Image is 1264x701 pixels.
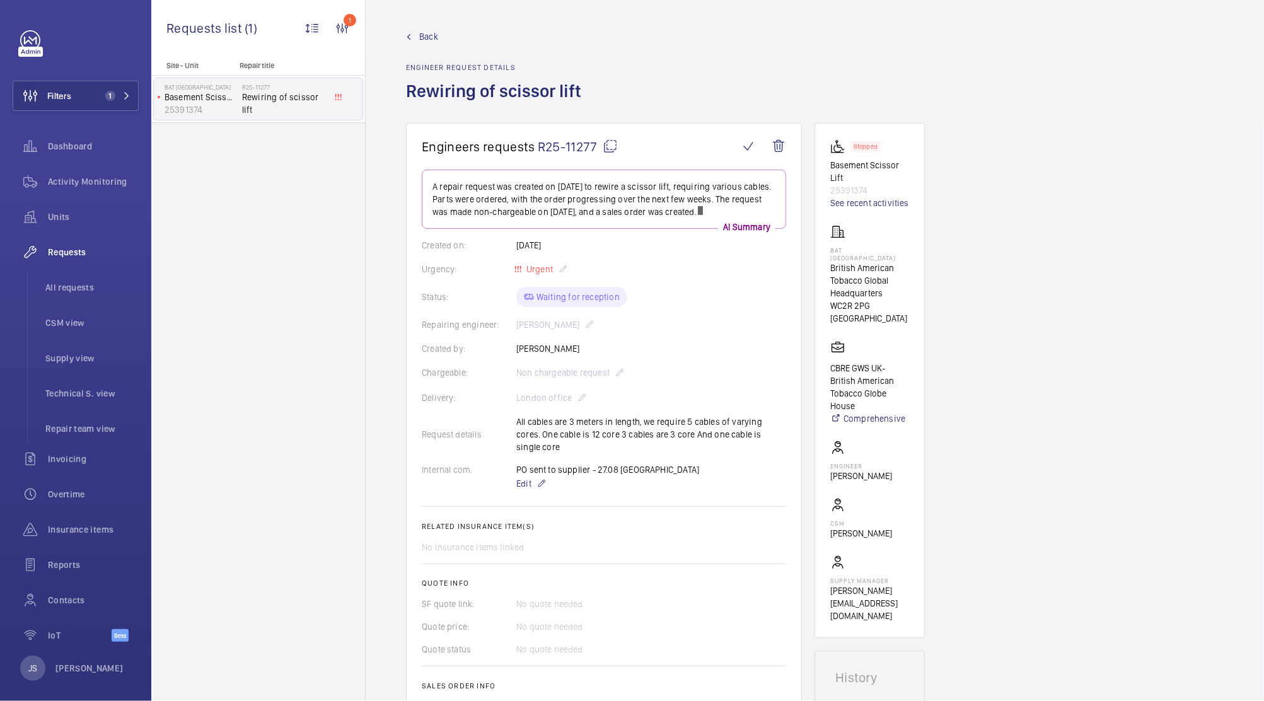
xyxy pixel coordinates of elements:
[112,629,129,642] span: Beta
[45,387,139,400] span: Technical S. view
[48,594,139,606] span: Contacts
[422,522,786,531] h2: Related insurance item(s)
[432,180,775,218] p: A repair request was created on [DATE] to rewire a scissor lift, requiring various cables. Parts ...
[165,103,237,116] p: 25391374
[151,61,235,70] p: Site - Unit
[45,352,139,364] span: Supply view
[422,139,535,154] span: Engineers requests
[242,83,325,91] h2: R25-11277
[830,519,892,527] p: CSM
[516,477,531,490] span: Edit
[830,584,909,622] p: [PERSON_NAME][EMAIL_ADDRESS][DOMAIN_NAME]
[406,79,589,123] h1: Rewiring of scissor lift
[830,262,909,299] p: British American Tobacco Global Headquarters
[830,299,909,325] p: WC2R 2PG [GEOGRAPHIC_DATA]
[13,81,139,111] button: Filters1
[422,579,786,588] h2: Quote info
[165,91,237,103] p: Basement Scissor Lift
[718,221,775,233] p: AI Summary
[45,422,139,435] span: Repair team view
[55,662,124,675] p: [PERSON_NAME]
[28,662,37,675] p: JS
[48,175,139,188] span: Activity Monitoring
[830,462,892,470] p: Engineer
[830,577,909,584] p: Supply manager
[830,412,909,425] a: Comprehensive
[165,83,237,91] p: BAT [GEOGRAPHIC_DATA]
[48,559,139,571] span: Reports
[48,246,139,258] span: Requests
[419,30,438,43] span: Back
[48,629,112,642] span: IoT
[830,362,909,412] p: CBRE GWS UK- British American Tobacco Globe House
[538,139,618,154] span: R25-11277
[422,681,786,690] h2: Sales order info
[830,527,892,540] p: [PERSON_NAME]
[830,184,909,197] p: 25391374
[406,63,589,72] h2: Engineer request details
[830,139,850,154] img: platform_lift.svg
[830,470,892,482] p: [PERSON_NAME]
[48,211,139,223] span: Units
[830,159,909,184] p: Basement Scissor Lift
[48,488,139,501] span: Overtime
[105,91,115,101] span: 1
[48,453,139,465] span: Invoicing
[45,281,139,294] span: All requests
[48,523,139,536] span: Insurance items
[47,90,71,102] span: Filters
[48,140,139,153] span: Dashboard
[45,316,139,329] span: CSM view
[830,197,909,209] a: See recent activities
[854,144,878,149] p: Stopped
[830,246,909,262] p: BAT [GEOGRAPHIC_DATA]
[240,61,323,70] p: Repair title
[166,20,245,36] span: Requests list
[242,91,325,116] span: Rewiring of scissor lift
[835,671,904,684] h1: History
